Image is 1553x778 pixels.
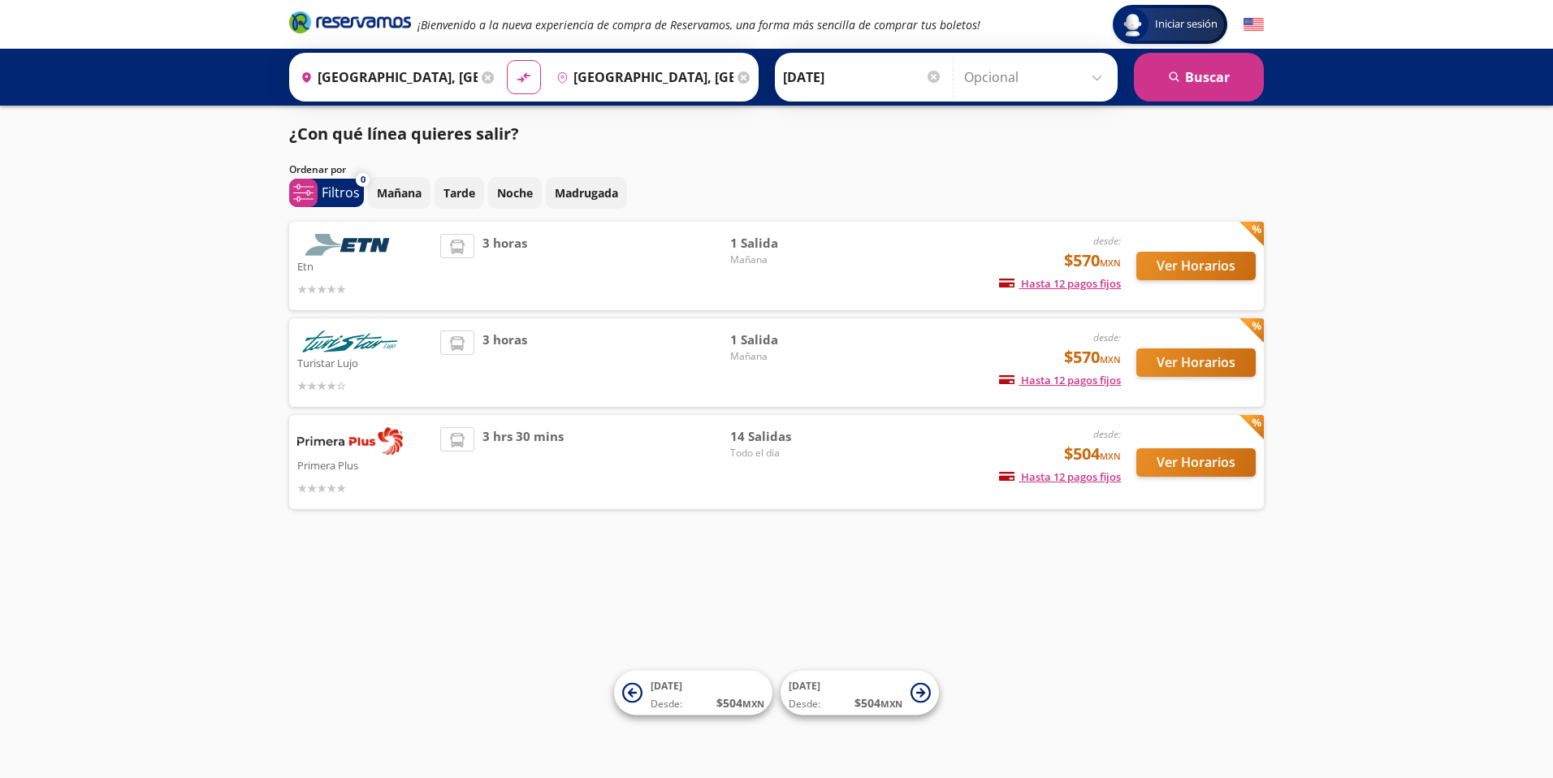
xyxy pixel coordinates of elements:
[297,331,403,352] img: Turistar Lujo
[488,177,542,209] button: Noche
[289,179,364,207] button: 0Filtros
[999,469,1121,484] span: Hasta 12 pagos fijos
[730,331,844,349] span: 1 Salida
[1100,450,1121,462] small: MXN
[1093,331,1121,344] em: desde:
[789,679,820,693] span: [DATE]
[1093,234,1121,248] em: desde:
[614,671,772,715] button: [DATE]Desde:$504MXN
[1149,16,1224,32] span: Iniciar sesión
[1064,345,1121,370] span: $570
[854,694,902,711] span: $ 504
[482,427,564,497] span: 3 hrs 30 mins
[781,671,939,715] button: [DATE]Desde:$504MXN
[555,184,618,201] p: Madrugada
[289,10,411,39] a: Brand Logo
[322,183,360,202] p: Filtros
[880,698,902,710] small: MXN
[546,177,627,209] button: Madrugada
[377,184,422,201] p: Mañana
[289,10,411,34] i: Brand Logo
[482,331,527,395] span: 3 horas
[651,697,682,711] span: Desde:
[289,122,519,146] p: ¿Con qué línea quieres salir?
[1100,353,1121,365] small: MXN
[443,184,475,201] p: Tarde
[294,57,478,97] input: Buscar Origen
[1136,448,1256,477] button: Ver Horarios
[783,57,942,97] input: Elegir Fecha
[730,446,844,460] span: Todo el día
[730,253,844,267] span: Mañana
[999,373,1121,387] span: Hasta 12 pagos fijos
[361,173,366,187] span: 0
[297,234,403,256] img: Etn
[964,57,1110,97] input: Opcional
[297,352,432,372] p: Turistar Lujo
[1134,53,1264,102] button: Buscar
[999,276,1121,291] span: Hasta 12 pagos fijos
[1136,252,1256,280] button: Ver Horarios
[1100,257,1121,269] small: MXN
[482,234,527,298] span: 3 horas
[1136,348,1256,377] button: Ver Horarios
[1064,442,1121,466] span: $504
[730,349,844,364] span: Mañana
[716,694,764,711] span: $ 504
[550,57,733,97] input: Buscar Destino
[297,256,432,275] p: Etn
[789,697,820,711] span: Desde:
[1093,427,1121,441] em: desde:
[297,455,432,474] p: Primera Plus
[368,177,430,209] button: Mañana
[1244,15,1264,35] button: English
[1064,249,1121,273] span: $570
[289,162,346,177] p: Ordenar por
[497,184,533,201] p: Noche
[435,177,484,209] button: Tarde
[730,427,844,446] span: 14 Salidas
[417,17,980,32] em: ¡Bienvenido a la nueva experiencia de compra de Reservamos, una forma más sencilla de comprar tus...
[730,234,844,253] span: 1 Salida
[297,427,403,455] img: Primera Plus
[651,679,682,693] span: [DATE]
[742,698,764,710] small: MXN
